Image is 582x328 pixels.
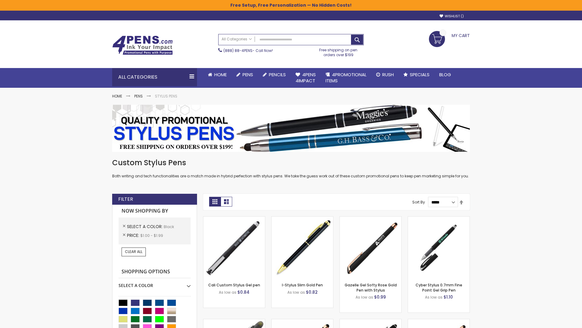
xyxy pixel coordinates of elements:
[269,71,286,78] span: Pencils
[203,68,232,81] a: Home
[112,105,470,152] img: Stylus Pens
[258,68,291,81] a: Pencils
[140,233,163,238] span: $1.00 - $1.99
[134,94,143,99] a: Pens
[313,45,364,57] div: Free shipping on pen orders over $199
[155,94,177,99] strong: Stylus Pens
[434,68,456,81] a: Blog
[203,217,265,278] img: Cali Custom Stylus Gel pen-Black
[223,48,253,53] a: (888) 88-4PENS
[125,249,142,254] span: Clear All
[440,14,464,19] a: Wishlist
[127,224,164,230] span: Select A Color
[112,36,173,55] img: 4Pens Custom Pens and Promotional Products
[340,319,401,324] a: Custom Soft Touch® Metal Pens with Stylus-Black
[340,217,401,278] img: Gazelle Gel Softy Rose Gold Pen with Stylus-Black
[410,71,430,78] span: Specials
[112,158,470,168] h1: Custom Stylus Pens
[122,248,146,256] a: Clear All
[399,68,434,81] a: Specials
[291,68,321,88] a: 4Pens4impact
[408,319,470,324] a: Gazelle Gel Softy Rose Gold Pen with Stylus - ColorJet-Black
[242,71,253,78] span: Pens
[374,294,386,300] span: $0.99
[203,319,265,324] a: Souvenir® Jalan Highlighter Stylus Pen Combo-Black
[282,282,323,288] a: I-Stylus Slim Gold Pen
[119,265,191,278] strong: Shopping Options
[408,216,470,221] a: Cyber Stylus 0.7mm Fine Point Gel Grip Pen-Black
[356,295,373,300] span: As low as
[112,94,122,99] a: Home
[340,216,401,221] a: Gazelle Gel Softy Rose Gold Pen with Stylus-Black
[222,37,252,42] span: All Categories
[232,68,258,81] a: Pens
[425,295,443,300] span: As low as
[382,71,394,78] span: Rush
[237,289,249,295] span: $0.84
[272,217,333,278] img: I-Stylus Slim Gold-Black
[408,217,470,278] img: Cyber Stylus 0.7mm Fine Point Gel Grip Pen-Black
[118,196,133,203] strong: Filter
[203,216,265,221] a: Cali Custom Stylus Gel pen-Black
[371,68,399,81] a: Rush
[439,71,451,78] span: Blog
[443,294,453,300] span: $1.10
[119,205,191,217] strong: Now Shopping by
[287,290,305,295] span: As low as
[272,216,333,221] a: I-Stylus Slim Gold-Black
[296,71,316,84] span: 4Pens 4impact
[223,48,273,53] span: - Call Now!
[219,34,255,44] a: All Categories
[209,197,221,207] strong: Grid
[214,71,227,78] span: Home
[164,224,174,229] span: Black
[306,289,318,295] span: $0.82
[112,68,197,86] div: All Categories
[119,278,191,289] div: Select A Color
[272,319,333,324] a: Islander Softy Rose Gold Gel Pen with Stylus-Black
[326,71,366,84] span: 4PROMOTIONAL ITEMS
[208,282,260,288] a: Cali Custom Stylus Gel pen
[219,290,236,295] span: As low as
[345,282,397,292] a: Gazelle Gel Softy Rose Gold Pen with Stylus
[321,68,371,88] a: 4PROMOTIONALITEMS
[127,232,140,238] span: Price
[416,282,462,292] a: Cyber Stylus 0.7mm Fine Point Gel Grip Pen
[412,200,425,205] label: Sort By
[112,158,470,179] div: Both writing and tech functionalities are a match made in hybrid perfection with stylus pens. We ...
